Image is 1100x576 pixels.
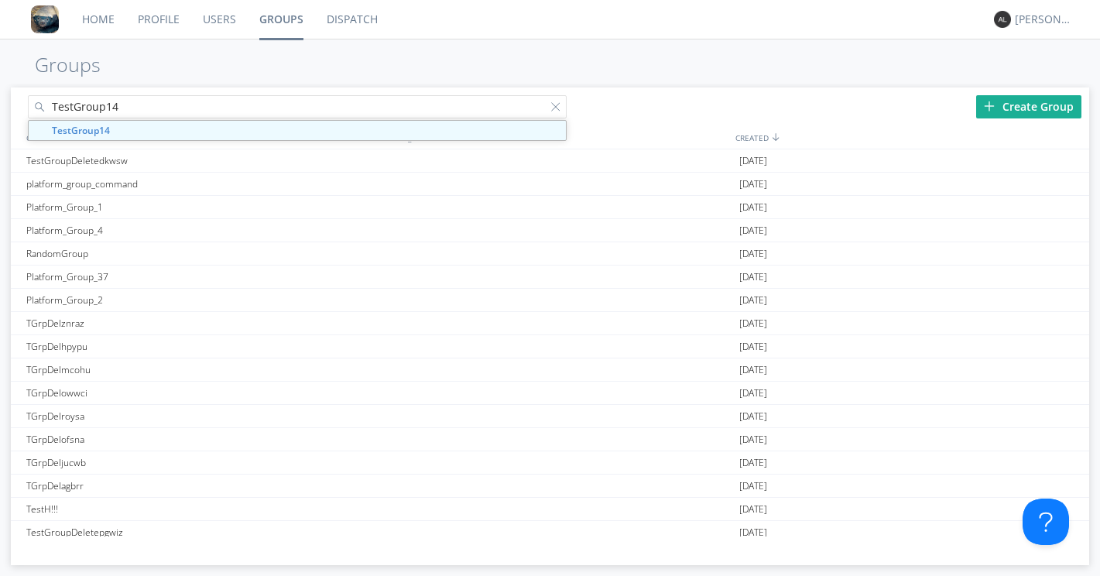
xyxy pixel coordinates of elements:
[52,124,110,137] strong: TestGroup14
[11,405,1089,428] a: TGrpDelroysa[DATE]
[11,335,1089,358] a: TGrpDelhpypu[DATE]
[11,475,1089,498] a: TGrpDelagbrr[DATE]
[22,475,376,497] div: TGrpDelagbrr
[739,242,767,266] span: [DATE]
[11,266,1089,289] a: Platform_Group_37[DATE]
[739,312,767,335] span: [DATE]
[984,101,995,111] img: plus.svg
[22,149,376,172] div: TestGroupDeletedkwsw
[11,382,1089,405] a: TGrpDelowwci[DATE]
[1023,499,1069,545] iframe: Toggle Customer Support
[22,126,372,149] div: GROUPS
[22,451,376,474] div: TGrpDeljucwb
[22,289,376,311] div: Platform_Group_2
[739,173,767,196] span: [DATE]
[11,358,1089,382] a: TGrpDelmcohu[DATE]
[22,266,376,288] div: Platform_Group_37
[11,451,1089,475] a: TGrpDeljucwb[DATE]
[739,428,767,451] span: [DATE]
[739,405,767,428] span: [DATE]
[11,219,1089,242] a: Platform_Group_4[DATE]
[22,521,376,543] div: TestGroupDeletepgwiz
[11,149,1089,173] a: TestGroupDeletedkwsw[DATE]
[22,358,376,381] div: TGrpDelmcohu
[739,521,767,544] span: [DATE]
[739,475,767,498] span: [DATE]
[11,173,1089,196] a: platform_group_command[DATE]
[22,428,376,451] div: TGrpDelofsna
[22,335,376,358] div: TGrpDelhpypu
[22,242,376,265] div: RandomGroup
[11,498,1089,521] a: TestH!!![DATE]
[22,312,376,334] div: TGrpDelznraz
[22,219,376,242] div: Platform_Group_4
[739,335,767,358] span: [DATE]
[22,405,376,427] div: TGrpDelroysa
[22,196,376,218] div: Platform_Group_1
[31,5,59,33] img: 8ff700cf5bab4eb8a436322861af2272
[11,196,1089,219] a: Platform_Group_1[DATE]
[22,173,376,195] div: platform_group_command
[739,149,767,173] span: [DATE]
[11,289,1089,312] a: Platform_Group_2[DATE]
[739,451,767,475] span: [DATE]
[732,126,1089,149] div: CREATED
[1015,12,1073,27] div: [PERSON_NAME]
[22,382,376,404] div: TGrpDelowwci
[739,498,767,521] span: [DATE]
[739,219,767,242] span: [DATE]
[739,266,767,289] span: [DATE]
[976,95,1081,118] div: Create Group
[11,428,1089,451] a: TGrpDelofsna[DATE]
[28,95,567,118] input: Search groups
[11,312,1089,335] a: TGrpDelznraz[DATE]
[11,521,1089,544] a: TestGroupDeletepgwiz[DATE]
[739,358,767,382] span: [DATE]
[739,289,767,312] span: [DATE]
[739,382,767,405] span: [DATE]
[11,242,1089,266] a: RandomGroup[DATE]
[739,196,767,219] span: [DATE]
[22,498,376,520] div: TestH!!!
[994,11,1011,28] img: 373638.png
